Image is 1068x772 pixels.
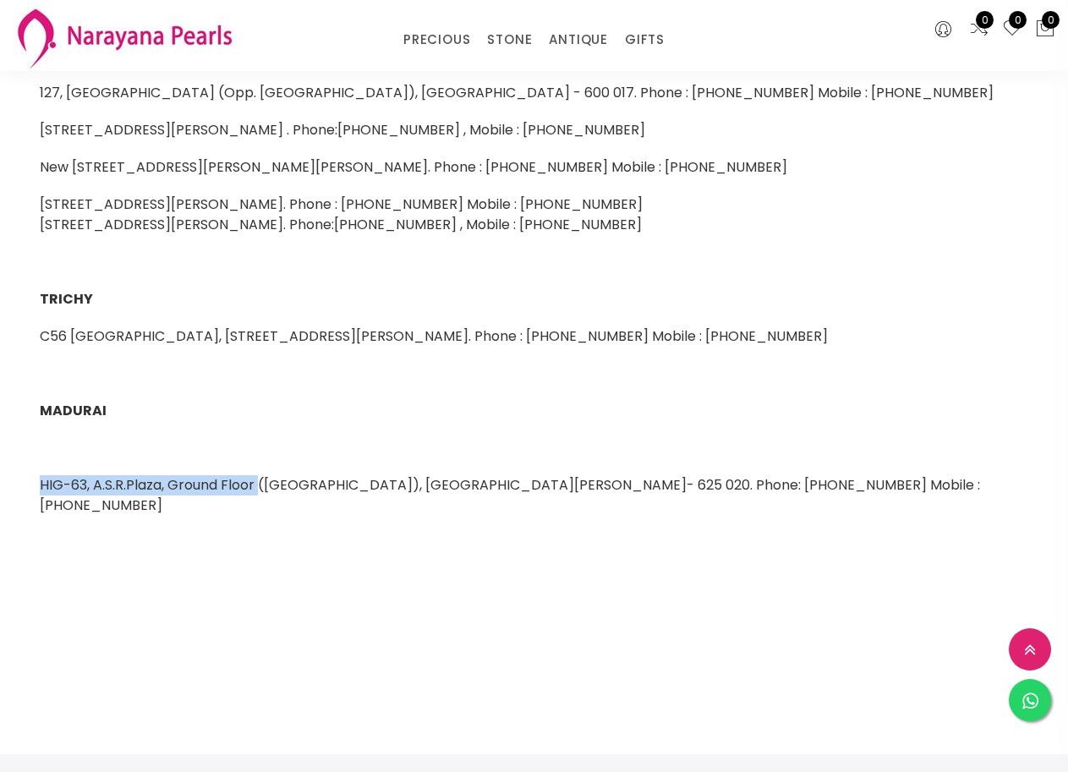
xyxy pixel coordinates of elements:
span: 0 [1009,11,1027,29]
span: 0 [976,11,994,29]
span: C56 [GEOGRAPHIC_DATA], [STREET_ADDRESS][PERSON_NAME]. Phone : [PHONE_NUMBER] Mobile : [PHONE_NUMBER] [40,326,828,346]
a: STONE [487,27,532,52]
a: 0 [969,19,989,41]
button: 0 [1035,19,1055,41]
a: 0 [1002,19,1022,41]
span: [STREET_ADDRESS][PERSON_NAME]. Phone : [PHONE_NUMBER] Mobile : [PHONE_NUMBER] [40,194,643,214]
a: ANTIQUE [549,27,608,52]
span: MADURAI [40,401,107,420]
span: HIG-63, A.S.R.Plaza, Ground Floor ([GEOGRAPHIC_DATA]), [GEOGRAPHIC_DATA][PERSON_NAME]- 625 020. P... [40,475,980,515]
a: PRECIOUS [403,27,470,52]
span: 127, [GEOGRAPHIC_DATA] (Opp. [GEOGRAPHIC_DATA]), [GEOGRAPHIC_DATA] - 600 017. Phone : [PHONE_NUMB... [40,83,994,102]
span: [STREET_ADDRESS][PERSON_NAME]. Phone:[PHONE_NUMBER] , Mobile : [PHONE_NUMBER] [40,215,642,234]
a: GIFTS [625,27,665,52]
span: New [STREET_ADDRESS][PERSON_NAME][PERSON_NAME]. Phone : [PHONE_NUMBER] Mobile : [PHONE_NUMBER] [40,157,787,177]
span: TRICHY [40,289,93,309]
span: [STREET_ADDRESS][PERSON_NAME] . Phone:[PHONE_NUMBER] , Mobile : [PHONE_NUMBER] [40,120,645,140]
span: 0 [1042,11,1060,29]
